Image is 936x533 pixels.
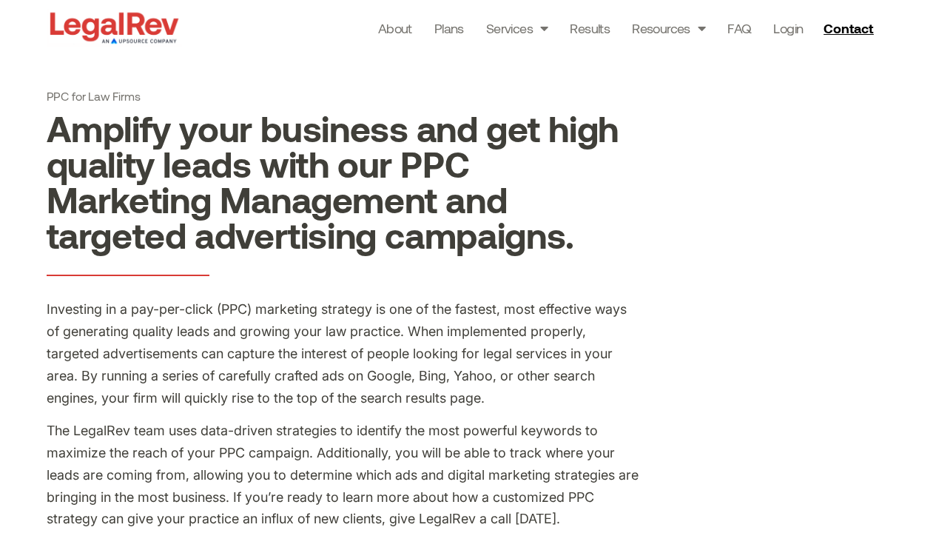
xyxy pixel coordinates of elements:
[47,110,639,252] h2: Amplify your business and get high quality leads with our PPC Marketing Management and targeted a...
[818,16,883,40] a: Contact
[727,18,751,38] a: FAQ
[824,21,873,35] span: Contact
[47,420,639,530] p: The LegalRev team uses data-driven strategies to identify the most powerful keywords to maximize ...
[47,298,639,409] p: Investing in a pay-per-click (PPC) marketing strategy is one of the fastest, most effective ways ...
[632,18,705,38] a: Resources
[378,18,412,38] a: About
[486,18,548,38] a: Services
[773,18,803,38] a: Login
[570,18,610,38] a: Results
[47,89,639,103] h1: PPC for Law Firms
[378,18,804,38] nav: Menu
[434,18,464,38] a: Plans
